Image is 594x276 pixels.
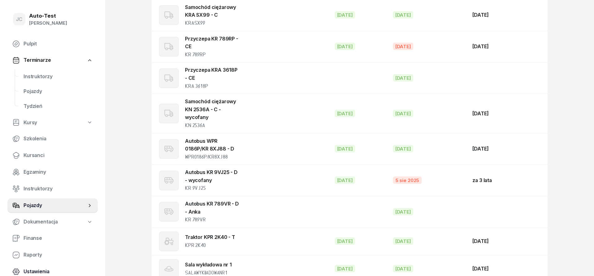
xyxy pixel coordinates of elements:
a: Szkolenia [7,131,98,146]
div: [DATE] [393,110,413,117]
div: [DATE] [335,265,355,272]
span: JC [16,17,23,22]
div: KR 789RP [185,51,239,59]
div: [DATE] [472,145,543,153]
div: [DATE] [335,110,355,117]
div: KR 9VJ25 [185,184,239,192]
a: Egzaminy [7,165,98,180]
span: Egzaminy [24,168,93,176]
a: Traktor KPR 2K40 - T [185,234,235,240]
div: WPR0186P/KR8XJ88 [185,153,239,161]
div: [DATE] [335,11,355,19]
a: Finanse [7,231,98,246]
span: Ustawienia [24,268,93,276]
span: Raporty [24,251,93,259]
div: [DATE] [472,110,543,118]
div: [DATE] [335,237,355,245]
a: Pojazdy [7,198,98,213]
span: Instruktorzy [24,73,93,81]
a: Sala wykładowa nr 1 [185,261,232,268]
div: [DATE] [393,265,413,272]
div: [DATE] [335,43,355,50]
div: KN 2536A [185,121,239,130]
a: Instruktorzy [19,69,98,84]
a: Dokumentacja [7,215,98,229]
div: [DATE] [472,11,543,19]
a: Autobus WPR 0186P/KR 8XJ88 - D [185,138,234,152]
span: Szkolenia [24,135,93,143]
div: KPR 2K40 [185,241,235,249]
div: KRASX99 [185,19,239,27]
a: Przyczepa KR 789RP - CE [185,36,238,50]
span: Terminarze [24,56,51,64]
span: Pojazdy [24,87,93,96]
div: [DATE] [393,43,413,50]
span: Pojazdy [24,202,87,210]
a: Przyczepa KRA 3618P - CE [185,67,238,81]
a: Pulpit [7,36,98,51]
div: [DATE] [472,43,543,51]
div: [DATE] [393,208,413,215]
div: KRA 3618P [185,82,239,90]
a: Pojazdy [19,84,98,99]
div: [DATE] [393,74,413,82]
span: Instruktorzy [24,185,93,193]
a: Samochód ciężarowy KN 2536A - C - wycofany [185,98,236,120]
a: Kursy [7,116,98,130]
a: Autobus KR 9VJ25 - D - wycofany [185,169,238,183]
div: [DATE] [335,176,355,184]
span: Pulpit [24,40,93,48]
div: [DATE] [335,145,355,152]
span: Dokumentacja [24,218,58,226]
div: [DATE] [393,145,413,152]
div: [DATE] [393,237,413,245]
span: Finanse [24,234,93,242]
a: Samochód ciężarowy KRA SX99 - C [185,4,236,18]
div: za 3 lata [472,176,543,185]
span: Kursanci [24,151,93,159]
a: Kursanci [7,148,98,163]
div: 5 sie 2025 [393,176,422,184]
div: [DATE] [472,237,543,245]
div: [PERSON_NAME] [29,19,67,27]
a: Tydzień [19,99,98,114]
div: Auto-Test [29,13,67,19]
a: Autobus KR 789VR - D - Anka [185,201,239,215]
span: Tydzień [24,102,93,110]
a: Terminarze [7,53,98,67]
div: [DATE] [393,11,413,19]
a: Raporty [7,248,98,262]
div: [DATE] [472,265,543,273]
span: Kursy [24,119,37,127]
div: KR 789VR [185,216,239,224]
a: Instruktorzy [7,181,98,196]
